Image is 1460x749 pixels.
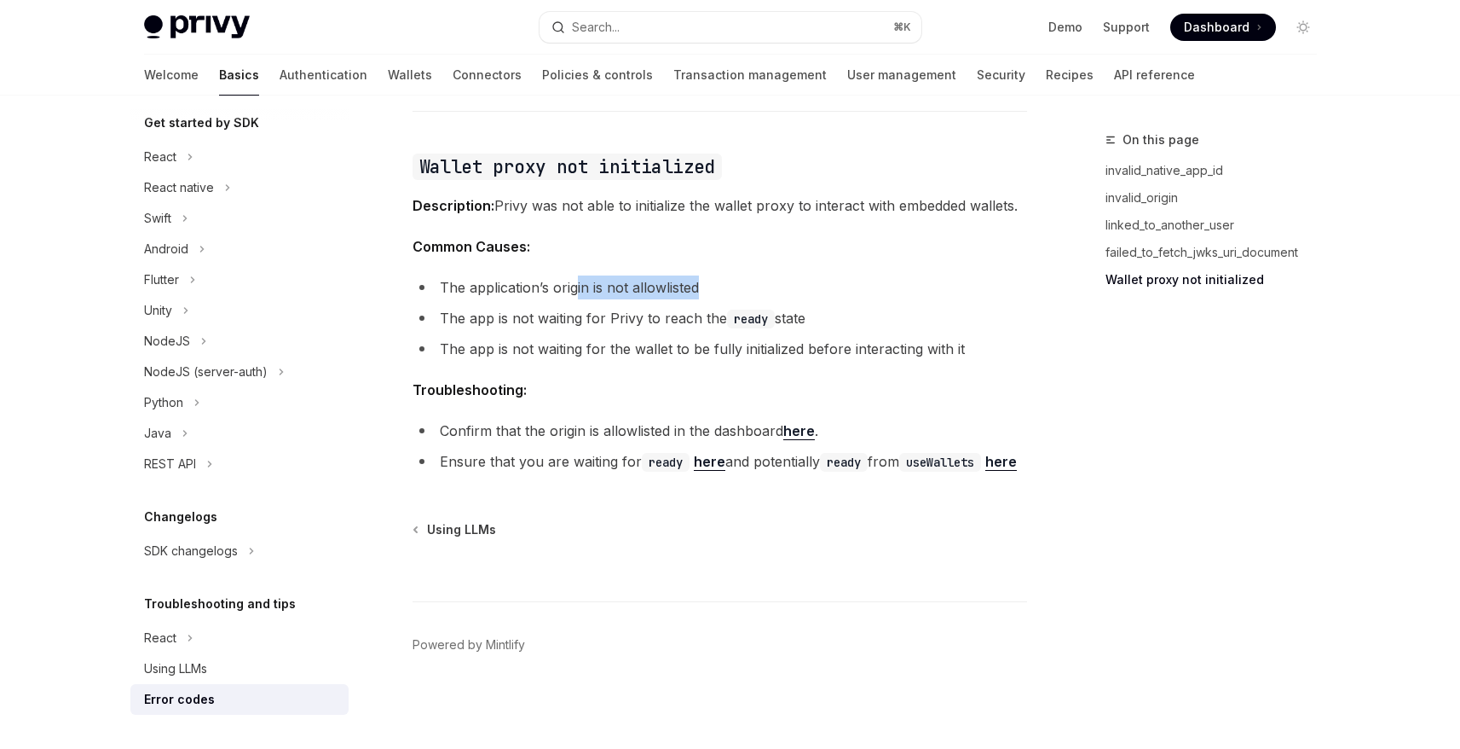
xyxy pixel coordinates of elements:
div: SDK changelogs [144,541,238,561]
code: useWallets [899,453,981,472]
div: Flutter [144,270,179,290]
span: Dashboard [1184,19,1249,36]
button: Flutter [130,264,349,295]
a: Demo [1048,19,1082,36]
button: React native [130,172,349,203]
button: Java [130,418,349,449]
a: Connectors [453,55,522,96]
button: Toggle dark mode [1290,14,1317,41]
button: React [130,623,349,653]
button: Python [130,387,349,418]
a: linked_to_another_user [1105,212,1330,239]
a: Basics [219,55,259,96]
a: User management [847,55,956,96]
div: Java [144,423,171,444]
span: ⌘ K [893,20,911,34]
strong: Common Causes: [413,238,530,255]
div: Python [144,392,183,413]
li: The application’s origin is not allowlisted [413,276,1027,299]
a: invalid_native_app_id [1105,157,1330,184]
button: SDK changelogs [130,536,349,566]
div: React [144,628,176,648]
span: Privy was not able to initialize the wallet proxy to interact with embedded wallets. [413,194,1027,218]
div: NodeJS (server-auth) [144,362,268,382]
a: failed_to_fetch_jwks_uri_document [1105,239,1330,266]
div: React native [144,177,214,198]
div: Using LLMs [144,659,207,679]
button: Unity [130,295,349,326]
button: REST API [130,449,349,479]
button: NodeJS (server-auth) [130,357,349,387]
span: Using LLMs [427,521,496,538]
a: Recipes [1046,55,1094,96]
a: Authentication [280,55,367,96]
a: Wallets [388,55,432,96]
a: Dashboard [1170,14,1276,41]
a: Support [1103,19,1150,36]
button: Swift [130,203,349,234]
code: Wallet proxy not initialized [413,154,722,180]
a: API reference [1114,55,1195,96]
li: The app is not waiting for Privy to reach the state [413,306,1027,330]
a: Wallet proxy not initialized [1105,266,1330,293]
a: Security [977,55,1025,96]
a: here [985,453,1017,471]
div: Swift [144,208,171,229]
button: Search...⌘K [540,12,921,43]
a: here [694,453,725,471]
li: Confirm that the origin is allowlisted in the dashboard . [413,419,1027,443]
a: Policies & controls [542,55,653,96]
code: ready [820,453,868,472]
code: ready [642,453,690,472]
a: Transaction management [673,55,827,96]
a: Using LLMs [414,521,496,538]
strong: Description: [413,197,494,214]
a: Using LLMs [130,653,349,684]
h5: Troubleshooting and tips [144,594,296,614]
strong: Troubleshooting: [413,381,527,398]
h5: Changelogs [144,507,217,527]
div: Android [144,239,188,259]
div: Unity [144,300,172,321]
div: NodeJS [144,331,190,351]
button: React [130,142,349,172]
li: Ensure that you are waiting for and potentially from [413,450,1027,473]
span: On this page [1122,130,1199,150]
code: ready [727,310,775,328]
a: here [783,422,815,440]
a: Welcome [144,55,199,96]
img: light logo [144,15,250,39]
button: NodeJS [130,326,349,357]
div: Search... [572,17,620,38]
a: Powered by Mintlify [413,636,525,653]
div: REST API [144,454,196,474]
a: invalid_origin [1105,184,1330,212]
a: Error codes [130,684,349,715]
div: React [144,147,176,167]
button: Android [130,234,349,264]
div: Error codes [144,689,215,710]
li: The app is not waiting for the wallet to be fully initialized before interacting with it [413,337,1027,361]
h5: Get started by SDK [144,113,259,133]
